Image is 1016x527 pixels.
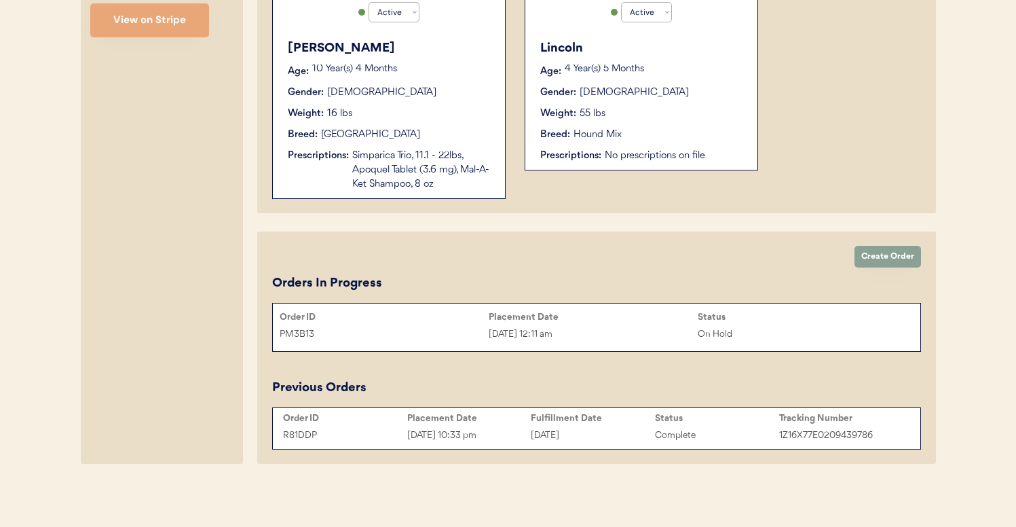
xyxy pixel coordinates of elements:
[489,312,698,323] div: Placement Date
[407,428,531,443] div: [DATE] 10:33 pm
[698,312,907,323] div: Status
[573,128,622,142] div: Hound Mix
[854,246,921,268] button: Create Order
[280,327,489,342] div: PM3B13
[540,86,576,100] div: Gender:
[779,413,903,424] div: Tracking Number
[580,86,689,100] div: [DEMOGRAPHIC_DATA]
[321,128,420,142] div: [GEOGRAPHIC_DATA]
[531,428,655,443] div: [DATE]
[288,149,349,163] div: Prescriptions:
[288,107,324,121] div: Weight:
[540,39,744,58] div: Lincoln
[540,107,576,121] div: Weight:
[531,413,655,424] div: Fulfillment Date
[580,107,605,121] div: 55 lbs
[288,128,318,142] div: Breed:
[272,379,366,397] div: Previous Orders
[288,65,309,79] div: Age:
[605,149,744,163] div: No prescriptions on file
[540,65,561,79] div: Age:
[90,3,209,37] button: View on Stripe
[655,428,779,443] div: Complete
[288,39,491,58] div: [PERSON_NAME]
[272,274,382,293] div: Orders In Progress
[489,327,698,342] div: [DATE] 12:11 am
[352,149,491,192] div: Simparica Trio, 11.1 - 22lbs, Apoquel Tablet (3.6 mg), Mal-A-Ket Shampoo, 8 oz
[565,65,744,74] p: 4 Year(s) 5 Months
[779,428,903,443] div: 1Z16X77E0209439786
[288,86,324,100] div: Gender:
[407,413,531,424] div: Placement Date
[327,86,436,100] div: [DEMOGRAPHIC_DATA]
[312,65,491,74] p: 10 Year(s) 4 Months
[283,413,407,424] div: Order ID
[283,428,407,443] div: R81DDP
[327,107,352,121] div: 16 lbs
[280,312,489,323] div: Order ID
[698,327,907,342] div: On Hold
[540,149,601,163] div: Prescriptions:
[540,128,570,142] div: Breed:
[655,413,779,424] div: Status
